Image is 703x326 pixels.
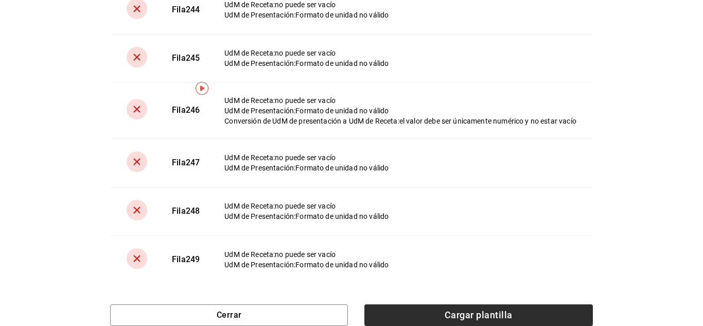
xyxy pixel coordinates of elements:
img: Tooltip marker [196,82,208,95]
div: UdM de Receta : no puede ser vacío [224,48,576,58]
div: Fila 246 [172,105,200,116]
div: UdM de Presentación : Formato de unidad no válido [224,106,576,116]
div: UdM de Receta : no puede ser vacío [224,201,576,211]
div: Fila 245 [172,53,200,64]
div: UdM de Presentación : Formato de unidad no válido [224,163,576,173]
div: Fila 248 [172,205,200,217]
div: UdM de Receta : no puede ser vacío [224,152,576,163]
div: Fila 247 [172,157,200,169]
button: Cerrar [110,304,348,326]
div: UdM de Presentación : Formato de unidad no válido [224,260,576,270]
div: UdM de Receta : no puede ser vacío [224,249,576,260]
div: UdM de Presentación : Formato de unidad no válido [224,10,576,20]
span: Cargar plantilla [364,304,593,326]
div: Fila 244 [172,4,200,16]
div: UdM de Receta : no puede ser vacío [224,95,576,106]
div: Conversión de UdM de presentación a UdM de Receta : el valor debe ser únicamente numérico y no es... [224,116,576,126]
div: UdM de Presentación : Formato de unidad no válido [224,58,576,68]
div: UdM de Presentación : Formato de unidad no válido [224,211,576,221]
div: Fila 249 [172,254,200,266]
